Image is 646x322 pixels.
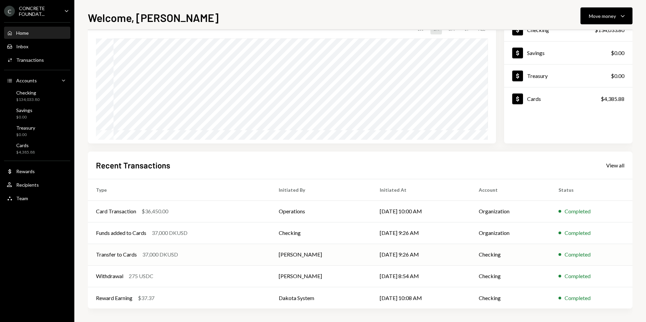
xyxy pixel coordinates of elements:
[4,74,70,86] a: Accounts
[504,87,632,110] a: Cards$4,385.88
[271,244,372,265] td: [PERSON_NAME]
[16,97,40,103] div: $134,033.80
[96,207,136,215] div: Card Transaction
[4,27,70,39] a: Home
[527,50,545,56] div: Savings
[271,265,372,287] td: [PERSON_NAME]
[606,161,624,169] a: View all
[142,207,168,215] div: $36,450.00
[372,244,471,265] td: [DATE] 9:26 AM
[565,250,591,259] div: Completed
[16,114,32,120] div: $0.00
[142,250,178,259] div: 37,000 DKUSD
[16,132,35,138] div: $0.00
[565,272,591,280] div: Completed
[372,179,471,200] th: Initiated At
[4,192,70,204] a: Team
[4,88,70,104] a: Checking$134,033.80
[96,160,170,171] h2: Recent Transactions
[129,272,153,280] div: 275 USDC
[471,244,550,265] td: Checking
[565,294,591,302] div: Completed
[16,182,39,188] div: Recipients
[4,165,70,177] a: Rewards
[96,294,132,302] div: Reward Earning
[16,107,32,113] div: Savings
[471,287,550,308] td: Checking
[4,105,70,122] a: Savings$0.00
[504,42,632,64] a: Savings$0.00
[527,96,541,102] div: Cards
[16,142,35,148] div: Cards
[565,229,591,237] div: Completed
[611,72,624,80] div: $0.00
[271,200,372,222] td: Operations
[471,222,550,244] td: Organization
[550,179,632,200] th: Status
[271,179,372,200] th: Initiated By
[4,6,15,17] div: C
[19,5,59,17] div: CONCRETE FOUNDAT...
[96,250,137,259] div: Transfer to Cards
[595,26,624,34] div: $134,033.80
[372,287,471,308] td: [DATE] 10:08 AM
[527,73,548,79] div: Treasury
[372,200,471,222] td: [DATE] 10:00 AM
[271,222,372,244] td: Checking
[4,40,70,52] a: Inbox
[611,49,624,57] div: $0.00
[88,179,271,200] th: Type
[372,222,471,244] td: [DATE] 9:26 AM
[16,90,40,96] div: Checking
[471,179,550,200] th: Account
[601,95,624,103] div: $4,385.88
[16,30,29,36] div: Home
[96,272,123,280] div: Withdrawal
[16,168,35,174] div: Rewards
[16,78,37,83] div: Accounts
[527,27,549,33] div: Checking
[372,265,471,287] td: [DATE] 8:54 AM
[271,287,372,308] td: Dakota System
[152,229,188,237] div: 37,000 DKUSD
[580,7,632,24] button: Move money
[16,44,28,49] div: Inbox
[565,207,591,215] div: Completed
[138,294,154,302] div: $37.37
[96,229,146,237] div: Funds added to Cards
[4,179,70,191] a: Recipients
[471,200,550,222] td: Organization
[471,265,550,287] td: Checking
[4,123,70,139] a: Treasury$0.00
[606,162,624,169] div: View all
[4,54,70,66] a: Transactions
[504,64,632,87] a: Treasury$0.00
[16,195,28,201] div: Team
[589,12,616,20] div: Move money
[88,11,219,24] h1: Welcome, [PERSON_NAME]
[16,57,44,63] div: Transactions
[16,150,35,155] div: $4,385.88
[16,125,35,131] div: Treasury
[4,140,70,157] a: Cards$4,385.88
